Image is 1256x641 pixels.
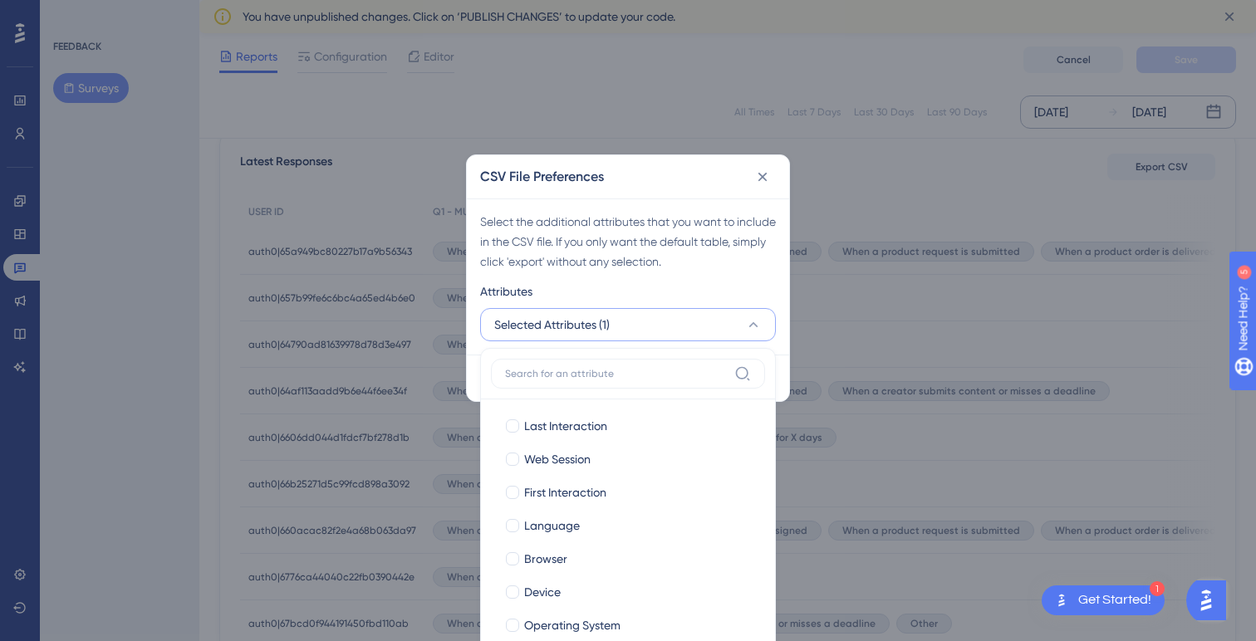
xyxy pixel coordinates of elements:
[524,516,580,536] span: Language
[524,482,606,502] span: First Interaction
[505,367,728,380] input: Search for an attribute
[1078,591,1151,609] div: Get Started!
[524,615,621,635] span: Operating System
[524,549,567,569] span: Browser
[1186,575,1236,625] iframe: UserGuiding AI Assistant Launcher
[524,449,591,469] span: Web Session
[1042,585,1165,615] div: Open Get Started! checklist, remaining modules: 1
[494,315,610,335] span: Selected Attributes (1)
[524,582,561,602] span: Device
[115,8,120,22] div: 5
[480,281,532,301] span: Attributes
[480,212,776,272] div: Select the additional attributes that you want to include in the CSV file. If you only want the d...
[480,167,604,187] h2: CSV File Preferences
[1052,590,1072,610] img: launcher-image-alternative-text
[524,416,607,436] span: Last Interaction
[39,4,104,24] span: Need Help?
[1150,581,1165,596] div: 1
